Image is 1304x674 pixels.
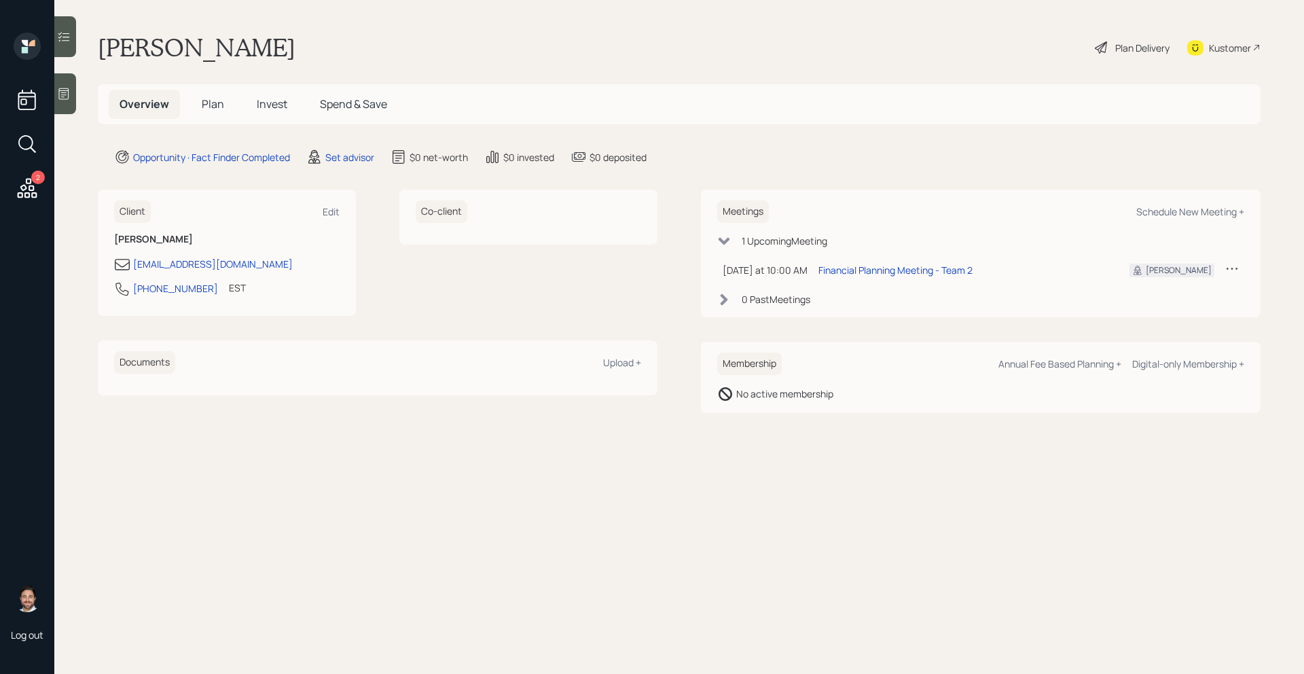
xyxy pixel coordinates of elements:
h6: Client [114,200,151,223]
span: Invest [257,96,287,111]
span: Spend & Save [320,96,387,111]
img: michael-russo-headshot.png [14,585,41,612]
div: 1 Upcoming Meeting [742,234,827,248]
div: [EMAIL_ADDRESS][DOMAIN_NAME] [133,257,293,271]
span: Plan [202,96,224,111]
div: Annual Fee Based Planning + [998,357,1121,370]
h1: [PERSON_NAME] [98,33,295,63]
div: Plan Delivery [1115,41,1170,55]
div: $0 net-worth [410,150,468,164]
div: $0 invested [503,150,554,164]
div: No active membership [736,387,833,401]
div: [DATE] at 10:00 AM [723,263,808,277]
h6: Co-client [416,200,467,223]
h6: Documents [114,351,175,374]
div: $0 deposited [590,150,647,164]
h6: Meetings [717,200,769,223]
h6: [PERSON_NAME] [114,234,340,245]
div: Set advisor [325,150,374,164]
div: 0 Past Meeting s [742,292,810,306]
div: 2 [31,171,45,184]
h6: Membership [717,353,782,375]
span: Overview [120,96,169,111]
div: Schedule New Meeting + [1136,205,1244,218]
div: Digital-only Membership + [1132,357,1244,370]
div: [PERSON_NAME] [1146,264,1212,277]
div: Upload + [603,356,641,369]
div: Edit [323,205,340,218]
div: EST [229,281,246,295]
div: Financial Planning Meeting - Team 2 [818,263,973,277]
div: Kustomer [1209,41,1251,55]
div: Log out [11,628,43,641]
div: Opportunity · Fact Finder Completed [133,150,290,164]
div: [PHONE_NUMBER] [133,281,218,296]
